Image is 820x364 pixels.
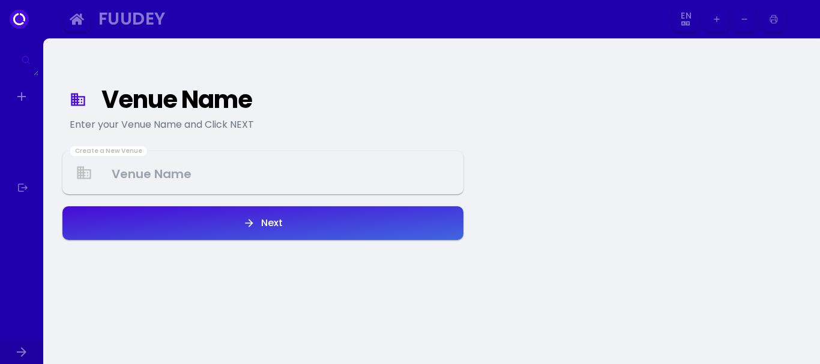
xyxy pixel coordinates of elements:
div: Create a New Venue [70,146,147,156]
div: Next [255,218,283,228]
div: Venue Name [101,89,450,110]
button: Fuudey [94,6,669,33]
img: Image [789,10,809,29]
input: Venue Name [64,155,462,191]
button: Next [62,206,463,240]
div: Enter your Venue Name and Click NEXT [70,118,456,132]
div: Fuudey [98,12,657,26]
